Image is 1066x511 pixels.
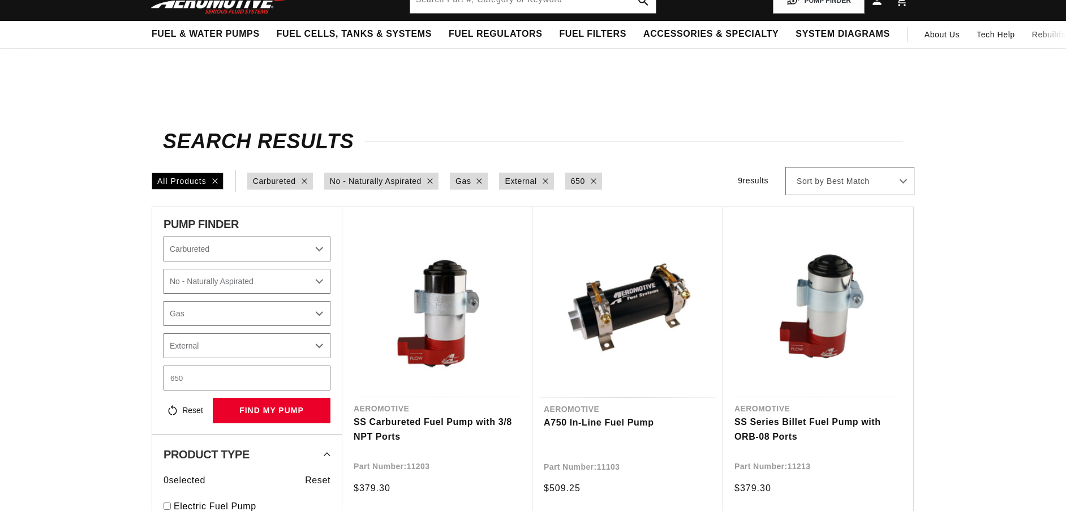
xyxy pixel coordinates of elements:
a: About Us [916,21,968,48]
summary: Fuel & Water Pumps [143,21,268,48]
input: Enter Horsepower [164,366,330,390]
select: Fuel [164,301,330,326]
button: find my pump [213,398,330,423]
span: PUMP FINDER [164,218,239,230]
a: Gas [455,175,471,187]
span: 9 results [738,176,768,185]
span: Reset [305,473,330,488]
span: Rebuilds [1032,28,1065,41]
span: System Diagrams [796,28,889,40]
a: No - Naturally Aspirated [330,175,422,187]
a: SS Carbureted Fuel Pump with 3/8 NPT Ports [354,415,521,444]
a: Carbureted [253,175,296,187]
select: CARB or EFI [164,237,330,261]
span: Product Type [164,449,250,460]
span: Fuel Cells, Tanks & Systems [277,28,432,40]
span: Fuel & Water Pumps [152,28,260,40]
span: Tech Help [977,28,1015,41]
select: Sort by [785,167,914,195]
summary: Fuel Cells, Tanks & Systems [268,21,440,48]
a: External [505,175,536,187]
span: 0 selected [164,473,205,488]
a: 650 [571,175,585,187]
select: Power Adder [164,269,330,294]
div: All Products [152,173,223,190]
summary: Accessories & Specialty [635,21,787,48]
summary: System Diagrams [787,21,898,48]
span: Accessories & Specialty [643,28,779,40]
a: A750 In-Line Fuel Pump [544,415,712,430]
button: Reset [164,398,205,423]
summary: Fuel Filters [551,21,635,48]
summary: Tech Help [968,21,1024,48]
span: Fuel Filters [559,28,626,40]
a: SS Series Billet Fuel Pump with ORB-08 Ports [734,415,902,444]
h2: Search Results [163,132,903,151]
span: About Us [925,30,960,39]
span: Sort by [797,176,824,187]
summary: Fuel Regulators [440,21,551,48]
span: Fuel Regulators [449,28,542,40]
select: Mounting [164,333,330,358]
